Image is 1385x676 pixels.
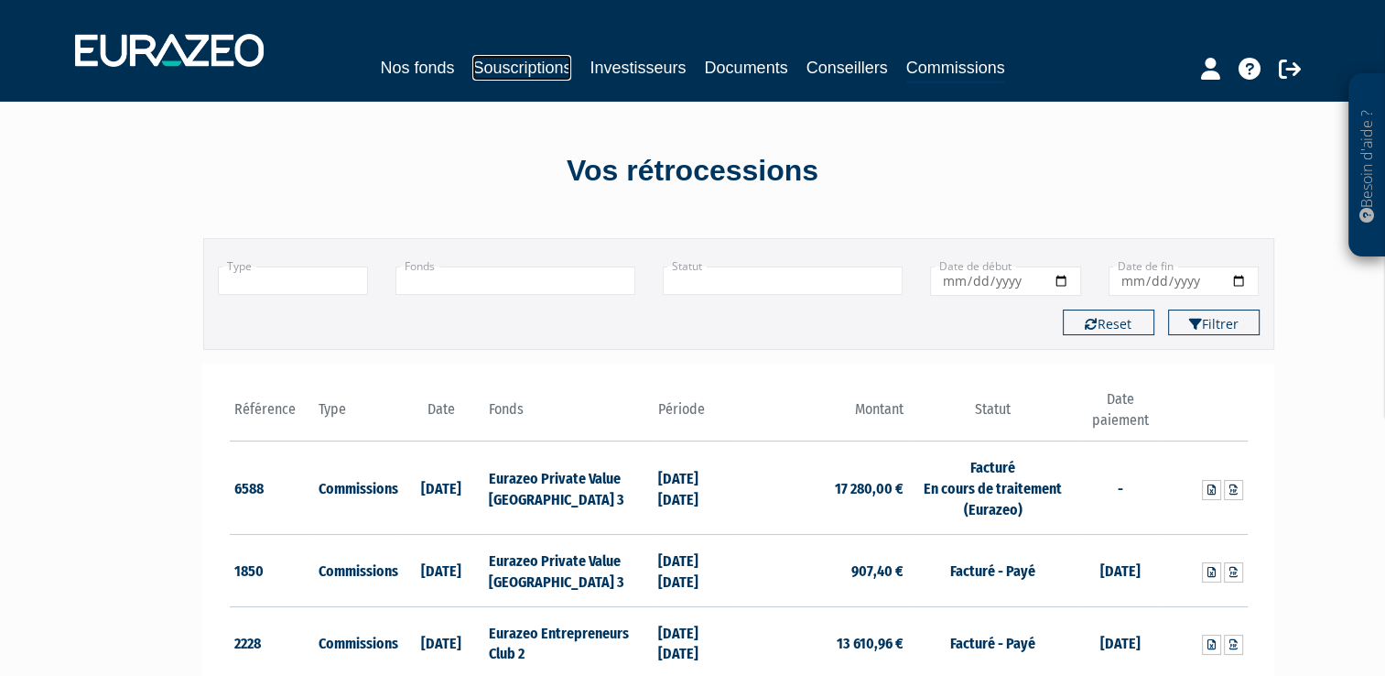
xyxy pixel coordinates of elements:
td: [DATE] [DATE] [654,442,739,535]
td: Facturé En cours de traitement (Eurazeo) [908,442,1077,535]
td: Facturé - Payé [908,534,1077,606]
td: Commissions [314,534,399,606]
td: [DATE] [DATE] [654,534,739,606]
a: Investisseurs [590,55,686,81]
td: 907,40 € [739,534,908,606]
td: Eurazeo Private Value [GEOGRAPHIC_DATA] 3 [483,442,653,535]
th: Période [654,389,739,442]
td: [DATE] [399,442,484,535]
th: Date [399,389,484,442]
td: [DATE] [1077,534,1163,606]
td: 6588 [230,442,315,535]
div: Vos rétrocessions [171,150,1215,192]
td: 1850 [230,534,315,606]
td: [DATE] [399,534,484,606]
a: Commissions [906,55,1005,83]
a: Nos fonds [380,55,454,81]
td: 17 280,00 € [739,442,908,535]
td: - [1077,442,1163,535]
th: Montant [739,389,908,442]
th: Référence [230,389,315,442]
button: Filtrer [1168,310,1260,335]
td: Eurazeo Private Value [GEOGRAPHIC_DATA] 3 [483,534,653,606]
th: Fonds [483,389,653,442]
a: Documents [705,55,788,81]
th: Statut [908,389,1077,442]
th: Type [314,389,399,442]
img: 1732889491-logotype_eurazeo_blanc_rvb.png [75,34,264,67]
p: Besoin d'aide ? [1357,83,1378,248]
button: Reset [1063,310,1154,335]
a: Souscriptions [472,55,571,81]
th: Date paiement [1077,389,1163,442]
a: Conseillers [806,55,888,81]
td: Commissions [314,442,399,535]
